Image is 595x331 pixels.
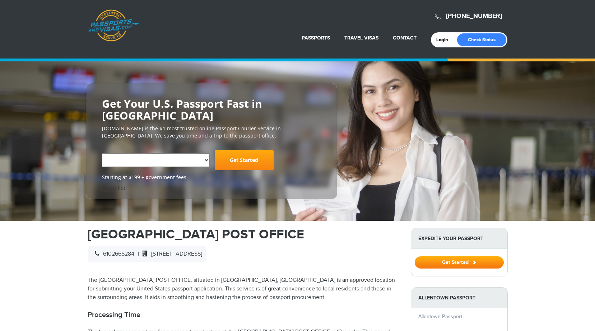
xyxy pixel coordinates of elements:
span: [STREET_ADDRESS] [139,251,202,257]
a: [PHONE_NUMBER] [446,12,502,20]
a: Check Status [457,33,506,46]
a: Get Started [415,259,504,265]
a: Allentown Passport [418,313,462,320]
a: Contact [393,35,417,41]
p: [DOMAIN_NAME] is the #1 most trusted online Passport Courier Service in [GEOGRAPHIC_DATA]. We sav... [102,125,321,139]
a: Travel Visas [344,35,378,41]
h2: Get Your U.S. Passport Fast in [GEOGRAPHIC_DATA] [102,98,321,121]
a: Login [436,37,453,43]
a: Get Started [215,150,274,170]
span: Starting at $199 + government fees [102,174,321,181]
span: 6102665284 [91,251,134,257]
h1: [GEOGRAPHIC_DATA] POST OFFICE [88,228,400,241]
a: Trustpilot [102,185,125,191]
div: | [88,246,206,262]
strong: Expedite Your Passport [411,228,507,249]
button: Get Started [415,256,504,269]
a: Passports [302,35,330,41]
a: Passports & [DOMAIN_NAME] [88,9,139,42]
h2: Processing Time [88,311,400,319]
strong: Allentown Passport [411,288,507,308]
p: The [GEOGRAPHIC_DATA] POST OFFICE, situated in [GEOGRAPHIC_DATA], [GEOGRAPHIC_DATA] is an approve... [88,276,400,302]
